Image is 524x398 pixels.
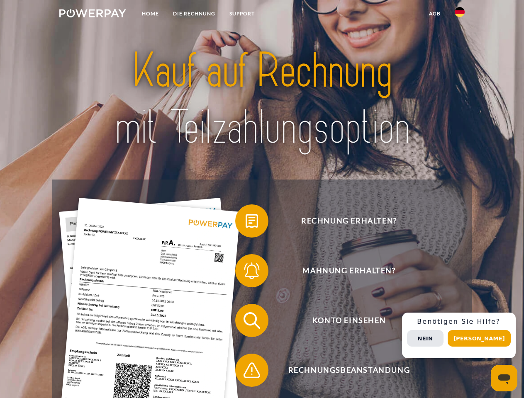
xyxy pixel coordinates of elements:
h3: Benötigen Sie Hilfe? [407,318,511,326]
div: Schnellhilfe [402,313,516,358]
button: [PERSON_NAME] [448,330,511,347]
span: Rechnung erhalten? [247,204,451,238]
button: Konto einsehen [235,304,451,337]
a: agb [422,6,448,21]
button: Nein [407,330,444,347]
a: DIE RECHNUNG [166,6,222,21]
img: qb_bill.svg [241,211,262,231]
img: logo-powerpay-white.svg [59,9,126,17]
span: Mahnung erhalten? [247,254,451,287]
img: title-powerpay_de.svg [79,40,445,159]
button: Rechnungsbeanstandung [235,354,451,387]
img: qb_warning.svg [241,360,262,381]
span: Konto einsehen [247,304,451,337]
button: Mahnung erhalten? [235,254,451,287]
a: Home [135,6,166,21]
button: Rechnung erhalten? [235,204,451,238]
a: SUPPORT [222,6,262,21]
img: qb_search.svg [241,310,262,331]
span: Rechnungsbeanstandung [247,354,451,387]
img: de [455,7,465,17]
iframe: Schaltfläche zum Öffnen des Messaging-Fensters [491,365,517,391]
img: qb_bell.svg [241,260,262,281]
